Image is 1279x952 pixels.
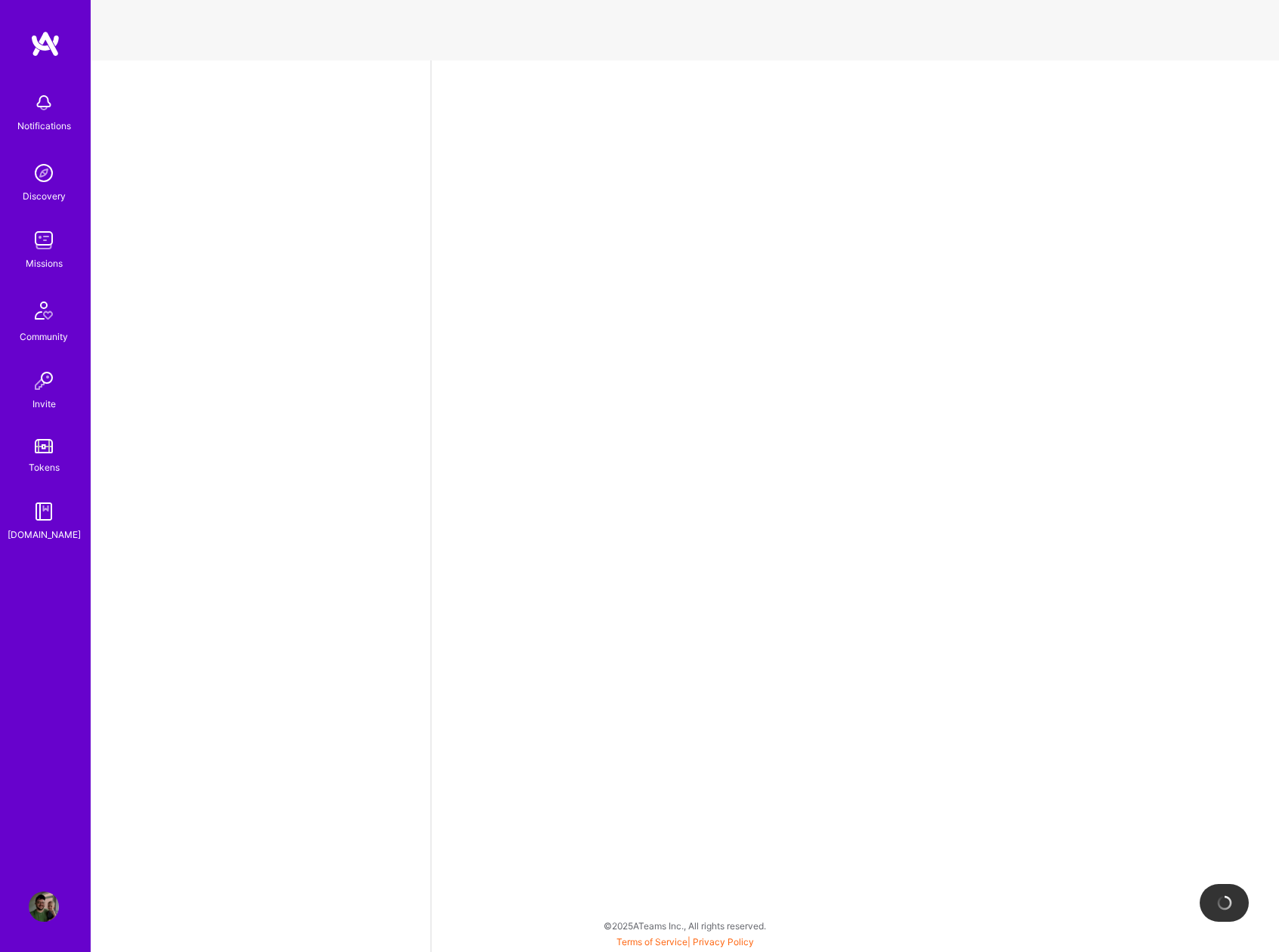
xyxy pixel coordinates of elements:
img: User Avatar [29,892,59,922]
span: | [616,936,754,947]
div: Tokens [29,459,60,475]
div: Community [20,329,68,345]
div: Invite [32,396,56,412]
a: Privacy Policy [693,936,754,947]
img: logo [30,30,60,57]
img: guide book [29,496,59,527]
img: Community [26,292,62,329]
a: User Avatar [25,892,63,922]
img: loading [1214,892,1235,913]
img: bell [29,88,59,118]
div: Notifications [17,118,71,134]
div: [DOMAIN_NAME] [8,527,81,542]
div: Missions [26,255,63,271]
img: tokens [35,439,53,453]
img: teamwork [29,225,59,255]
div: © 2025 ATeams Inc., All rights reserved. [91,907,1279,944]
img: Invite [29,366,59,396]
div: Discovery [23,188,66,204]
a: Terms of Service [616,936,687,947]
img: discovery [29,158,59,188]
